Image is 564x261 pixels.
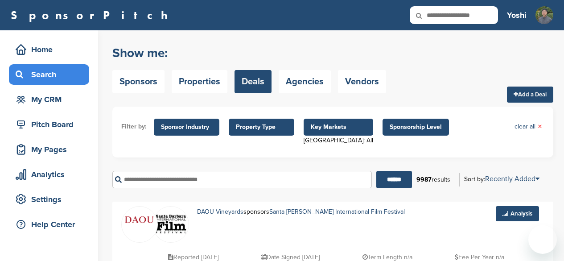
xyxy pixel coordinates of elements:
span: Key Markets [311,122,366,132]
span: Sponsorship Level [390,122,442,132]
a: Vendors [338,70,386,93]
a: Help Center [9,214,89,235]
span: × [538,122,542,132]
a: My Pages [9,139,89,160]
img: Images (2) [122,214,157,228]
a: Home [9,39,89,60]
div: Sort by: [464,175,539,182]
img: Data?1415808652 [153,207,189,242]
p: sponsors [197,206,446,217]
a: Settings [9,189,89,210]
a: Analysis [496,206,539,221]
a: Yoshi [507,5,527,25]
a: clear all× [515,122,542,132]
a: Add a Deal [507,87,553,103]
div: Analytics [13,166,89,182]
a: Agencies [279,70,331,93]
div: Help Center [13,216,89,232]
a: DAOU Vineyards [197,208,243,215]
li: Filter by: [121,122,147,132]
iframe: Button to launch messaging window [528,225,557,254]
div: My CRM [13,91,89,108]
a: Search [9,64,89,85]
a: Deals [235,70,272,93]
div: Search [13,66,89,83]
h3: Yoshi [507,9,527,21]
b: 9987 [416,176,432,183]
span: Property Type [236,122,287,132]
a: Sponsors [112,70,165,93]
a: Pitch Board [9,114,89,135]
div: results [412,172,455,187]
a: SponsorPitch [11,9,173,21]
a: Properties [172,70,227,93]
img: Img 0363 [535,6,553,24]
div: [GEOGRAPHIC_DATA]: All [304,136,373,145]
a: Santa [PERSON_NAME] International Film Festival [269,208,405,215]
a: My CRM [9,89,89,110]
a: Analytics [9,164,89,185]
div: My Pages [13,141,89,157]
h2: Show me: [112,45,386,61]
a: Recently Added [485,174,539,183]
div: Settings [13,191,89,207]
div: Home [13,41,89,58]
div: Pitch Board [13,116,89,133]
span: Sponsor Industry [161,122,212,132]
